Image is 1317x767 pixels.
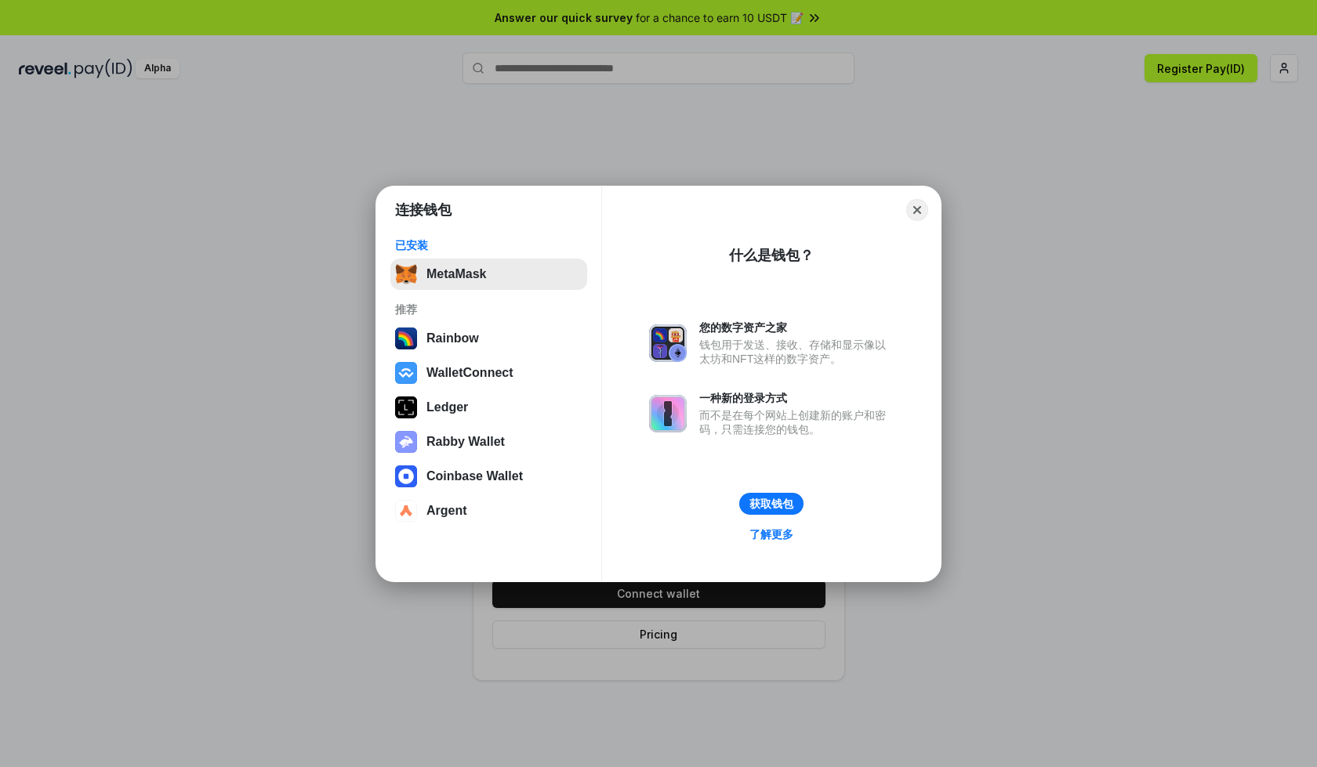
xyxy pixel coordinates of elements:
[426,435,505,449] div: Rabby Wallet
[426,366,513,380] div: WalletConnect
[699,320,894,335] div: 您的数字资产之家
[426,469,523,483] div: Coinbase Wallet
[699,338,894,366] div: 钱包用于发送、接收、存储和显示像以太坊和NFT这样的数字资产。
[395,362,417,384] img: svg+xml,%3Csvg%20width%3D%2228%22%20height%3D%2228%22%20viewBox%3D%220%200%2028%2028%22%20fill%3D...
[395,396,417,418] img: svg+xml,%3Csvg%20xmlns%3D%22http%3A%2F%2Fwww.w3.org%2F2000%2Fsvg%22%20width%3D%2228%22%20height%3...
[390,461,587,492] button: Coinbase Wallet
[740,524,803,544] a: 了解更多
[390,392,587,423] button: Ledger
[390,357,587,389] button: WalletConnect
[649,395,687,432] img: svg+xml,%3Csvg%20xmlns%3D%22http%3A%2F%2Fwww.w3.org%2F2000%2Fsvg%22%20fill%3D%22none%22%20viewBox...
[390,426,587,458] button: Rabby Wallet
[395,431,417,453] img: svg+xml,%3Csvg%20xmlns%3D%22http%3A%2F%2Fwww.w3.org%2F2000%2Fsvg%22%20fill%3D%22none%22%20viewBox...
[395,201,452,219] h1: 连接钱包
[749,497,793,511] div: 获取钱包
[390,495,587,526] button: Argent
[395,465,417,487] img: svg+xml,%3Csvg%20width%3D%2228%22%20height%3D%2228%22%20viewBox%3D%220%200%2028%2028%22%20fill%3D...
[649,324,687,362] img: svg+xml,%3Csvg%20xmlns%3D%22http%3A%2F%2Fwww.w3.org%2F2000%2Fsvg%22%20fill%3D%22none%22%20viewBox...
[395,500,417,522] img: svg+xml,%3Csvg%20width%3D%2228%22%20height%3D%2228%22%20viewBox%3D%220%200%2028%2028%22%20fill%3D...
[390,323,587,354] button: Rainbow
[395,238,582,252] div: 已安装
[395,263,417,285] img: svg+xml,%3Csvg%20fill%3D%22none%22%20height%3D%2233%22%20viewBox%3D%220%200%2035%2033%22%20width%...
[395,327,417,349] img: svg+xml,%3Csvg%20width%3D%22120%22%20height%3D%22120%22%20viewBox%3D%220%200%20120%20120%22%20fil...
[699,391,894,405] div: 一种新的登录方式
[739,493,804,515] button: 获取钱包
[426,504,467,518] div: Argent
[699,408,894,436] div: 而不是在每个网站上创建新的账户和密码，只需连接您的钱包。
[426,267,486,281] div: MetaMask
[395,302,582,317] div: 推荐
[729,246,814,265] div: 什么是钱包？
[426,400,468,414] div: Ledger
[749,527,793,541] div: 了解更多
[906,199,928,221] button: Close
[390,259,587,290] button: MetaMask
[426,331,479,346] div: Rainbow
